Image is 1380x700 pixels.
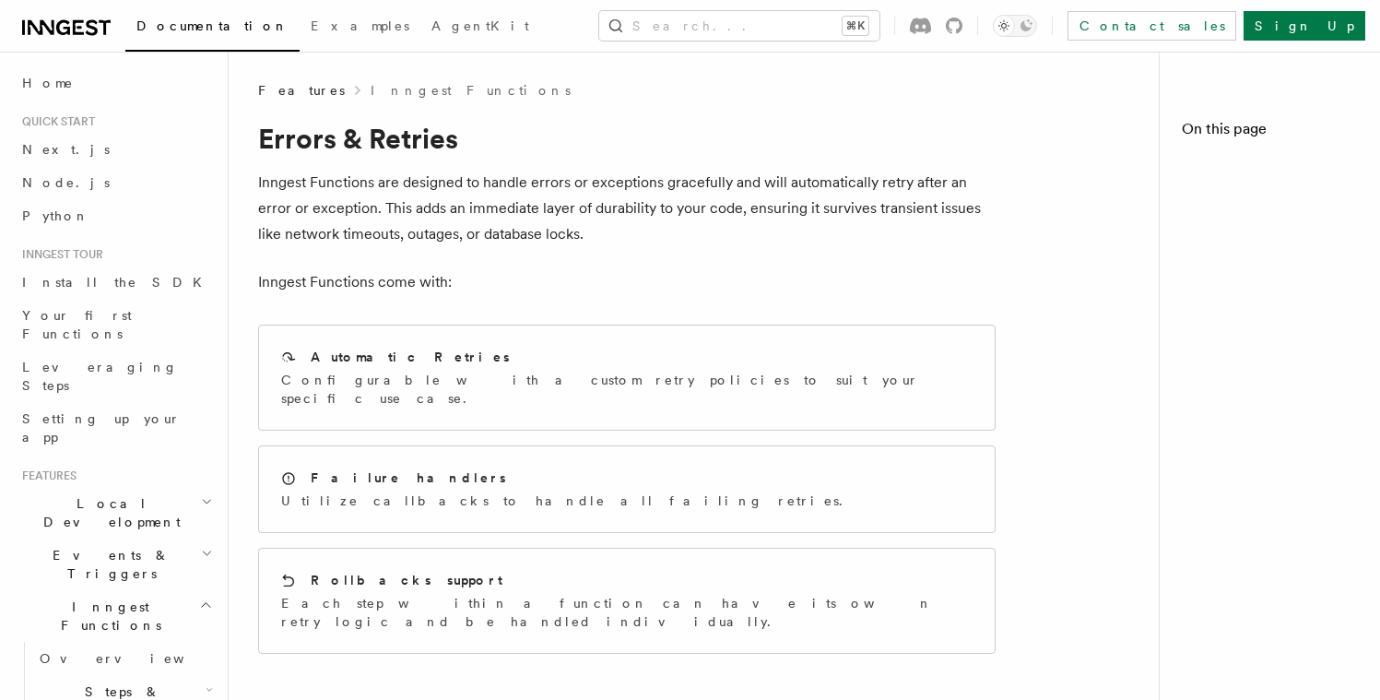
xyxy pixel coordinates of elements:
[22,411,181,445] span: Setting up your app
[15,469,77,483] span: Features
[281,594,973,631] p: Each step within a function can have its own retry logic and be handled individually.
[1067,11,1236,41] a: Contact sales
[843,17,868,35] kbd: ⌘K
[136,18,289,33] span: Documentation
[40,651,230,666] span: Overview
[15,114,95,129] span: Quick start
[431,18,529,33] span: AgentKit
[258,269,996,295] p: Inngest Functions come with:
[15,266,217,299] a: Install the SDK
[22,275,213,290] span: Install the SDK
[15,350,217,402] a: Leveraging Steps
[32,642,217,675] a: Overview
[281,492,854,510] p: Utilize callbacks to handle all failing retries.
[15,598,199,635] span: Inngest Functions
[311,348,510,366] h2: Automatic Retries
[15,494,201,531] span: Local Development
[15,402,217,454] a: Setting up your app
[258,325,996,431] a: Automatic RetriesConfigurable with a custom retry policies to suit your specific use case.
[22,175,110,190] span: Node.js
[22,142,110,157] span: Next.js
[311,571,502,589] h2: Rollbacks support
[15,247,103,262] span: Inngest tour
[300,6,420,50] a: Examples
[420,6,540,50] a: AgentKit
[311,469,506,487] h2: Failure handlers
[371,81,571,100] a: Inngest Functions
[311,18,409,33] span: Examples
[22,74,74,92] span: Home
[281,371,973,408] p: Configurable with a custom retry policies to suit your specific use case.
[15,133,217,166] a: Next.js
[22,308,132,341] span: Your first Functions
[125,6,300,52] a: Documentation
[15,66,217,100] a: Home
[599,11,879,41] button: Search...⌘K
[15,539,217,590] button: Events & Triggers
[258,81,345,100] span: Features
[993,15,1037,37] button: Toggle dark mode
[1182,118,1358,148] h4: On this page
[15,546,201,583] span: Events & Triggers
[258,122,996,155] h1: Errors & Retries
[15,487,217,539] button: Local Development
[258,548,996,654] a: Rollbacks supportEach step within a function can have its own retry logic and be handled individu...
[258,445,996,533] a: Failure handlersUtilize callbacks to handle all failing retries.
[15,166,217,199] a: Node.js
[15,299,217,350] a: Your first Functions
[22,208,89,223] span: Python
[258,170,996,247] p: Inngest Functions are designed to handle errors or exceptions gracefully and will automatically r...
[1244,11,1365,41] a: Sign Up
[15,199,217,232] a: Python
[15,590,217,642] button: Inngest Functions
[22,360,178,393] span: Leveraging Steps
